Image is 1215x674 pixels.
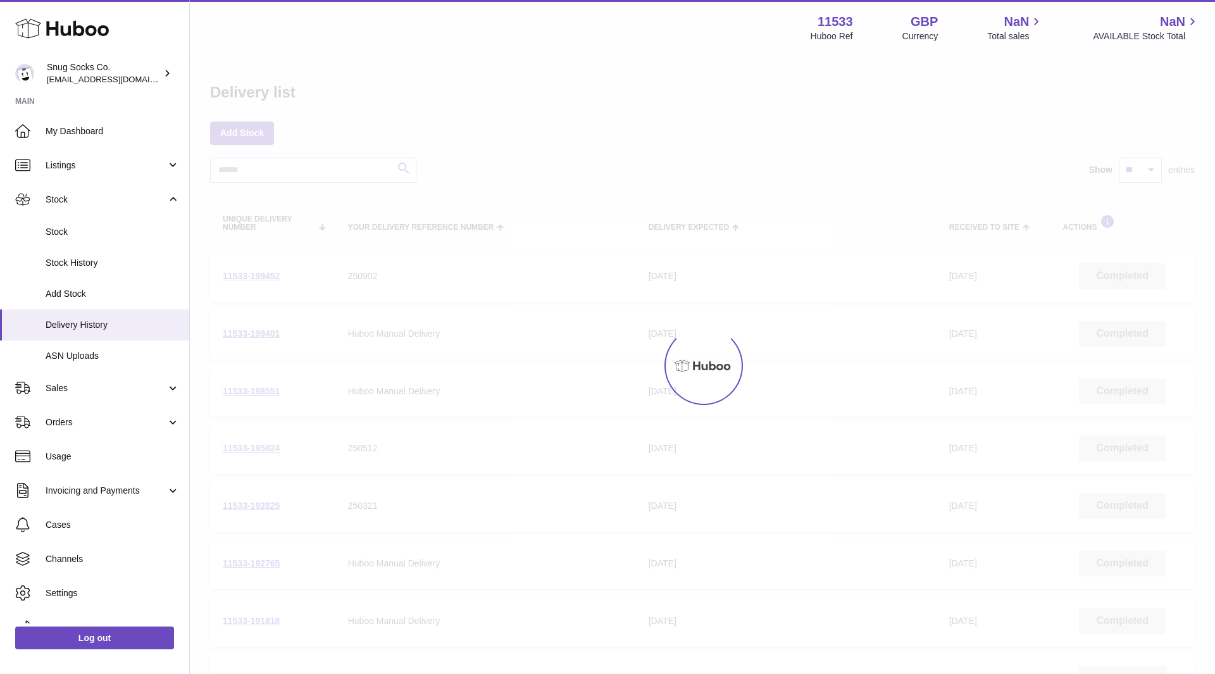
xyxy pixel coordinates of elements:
span: Listings [46,159,166,172]
a: Log out [15,627,174,649]
span: Add Stock [46,288,180,300]
span: NaN [1160,13,1185,30]
span: Settings [46,587,180,599]
div: Huboo Ref [811,30,853,42]
strong: 11533 [818,13,853,30]
span: ASN Uploads [46,350,180,362]
span: Orders [46,416,166,428]
span: Cases [46,519,180,531]
span: Delivery History [46,319,180,331]
span: Usage [46,451,180,463]
span: Stock History [46,257,180,269]
span: AVAILABLE Stock Total [1093,30,1200,42]
div: Currency [902,30,938,42]
span: Sales [46,382,166,394]
span: Channels [46,553,180,565]
span: NaN [1004,13,1029,30]
span: [EMAIL_ADDRESS][DOMAIN_NAME] [47,74,186,84]
img: info@snugsocks.co.uk [15,64,34,83]
strong: GBP [911,13,938,30]
span: Stock [46,226,180,238]
div: Snug Socks Co. [47,61,161,85]
span: My Dashboard [46,125,180,137]
span: Invoicing and Payments [46,485,166,497]
span: Returns [46,621,180,633]
a: NaN AVAILABLE Stock Total [1093,13,1200,42]
span: Stock [46,194,166,206]
span: Total sales [987,30,1044,42]
a: NaN Total sales [987,13,1044,42]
